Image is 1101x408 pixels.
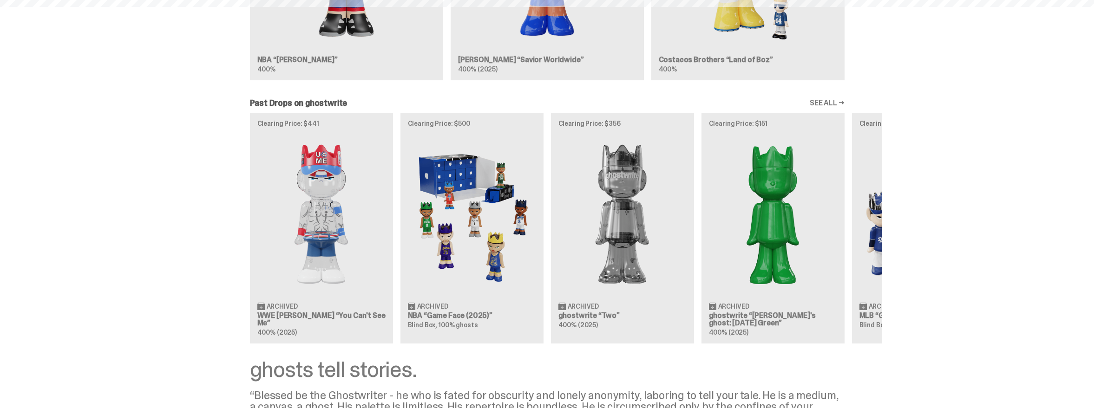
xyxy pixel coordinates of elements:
h3: ghostwrite “[PERSON_NAME]'s ghost: [DATE] Green” [709,312,837,327]
span: Blind Box, [408,321,438,329]
p: Clearing Price: $441 [257,120,386,127]
span: Archived [718,303,749,310]
p: Clearing Price: $500 [408,120,536,127]
h3: MLB “Game Face (2025)” [859,312,988,319]
h3: NBA “[PERSON_NAME]” [257,56,436,64]
a: Clearing Price: $151 Schrödinger's ghost: Sunday Green Archived [701,113,845,343]
span: 100% ghosts [439,321,478,329]
a: Clearing Price: $441 You Can't See Me Archived [250,113,393,343]
h3: Costacos Brothers “Land of Boz” [659,56,837,64]
a: Clearing Price: $356 Two Archived [551,113,694,343]
span: 400% [257,65,275,73]
p: Clearing Price: $425 [859,120,988,127]
p: Clearing Price: $356 [558,120,687,127]
a: SEE ALL → [810,99,845,107]
h3: [PERSON_NAME] “Savior Worldwide” [458,56,636,64]
span: 400% [659,65,677,73]
span: 400% (2025) [558,321,598,329]
img: Game Face (2025) [408,134,536,294]
span: Archived [869,303,900,310]
div: ghosts tell stories. [250,358,845,381]
span: Blind Box, [859,321,889,329]
a: Clearing Price: $425 Game Face (2025) Archived [852,113,995,343]
h3: WWE [PERSON_NAME] “You Can't See Me” [257,312,386,327]
p: Clearing Price: $151 [709,120,837,127]
h2: Past Drops on ghostwrite [250,99,347,107]
h3: ghostwrite “Two” [558,312,687,319]
span: Archived [267,303,298,310]
img: Game Face (2025) [859,134,988,294]
a: Clearing Price: $500 Game Face (2025) Archived [400,113,544,343]
img: Two [558,134,687,294]
span: Archived [417,303,448,310]
span: 400% (2025) [709,328,748,337]
span: Archived [568,303,599,310]
img: You Can't See Me [257,134,386,294]
span: 400% (2025) [458,65,498,73]
span: 400% (2025) [257,328,297,337]
h3: NBA “Game Face (2025)” [408,312,536,319]
img: Schrödinger's ghost: Sunday Green [709,134,837,294]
